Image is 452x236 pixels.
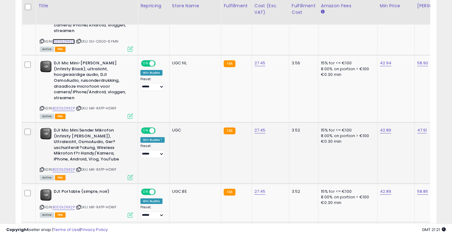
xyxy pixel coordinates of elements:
[55,212,66,218] span: FBA
[53,205,75,210] a: B0DDLD9X2P
[55,47,66,52] span: FBA
[321,189,372,194] div: 15% for <= €100
[417,127,427,133] a: 47.91
[142,61,149,66] span: ON
[254,2,286,16] div: Cost (Exc. VAT)
[140,205,165,219] div: Preset:
[292,127,313,133] div: 3.52
[55,175,66,180] span: FBA
[80,227,108,233] a: Privacy Policy
[254,188,266,195] a: 27.45
[380,2,412,9] div: Min Price
[40,114,54,119] span: All listings currently available for purchase on Amazon
[224,189,235,196] small: FBA
[40,189,133,217] div: ASIN:
[6,227,108,233] div: seller snap | |
[155,128,165,133] span: OFF
[321,2,375,9] div: Amazon Fees
[321,127,372,133] div: 15% for <= €100
[321,66,372,72] div: 8.00% on portion > €100
[40,127,52,140] img: 31Z8FMcdq6L._SL40_.jpg
[6,227,29,233] strong: Copyright
[140,77,165,91] div: Preset:
[140,144,165,158] div: Preset:
[321,194,372,200] div: 8.00% on portion > €100
[172,189,217,194] div: UGC BE
[55,114,66,119] span: FBA
[172,2,219,9] div: Store Name
[140,70,162,76] div: Win BuyBox
[53,39,75,44] a: B0DDLD9X2P
[224,127,235,134] small: FBA
[422,227,446,233] span: 2025-08-16 21:21 GMT
[40,189,52,201] img: 31Z8FMcdq6L._SL40_.jpg
[292,2,316,16] div: Fulfillment Cost
[321,133,372,139] div: 8.00% on portion > €100
[40,60,52,73] img: 31Z8FMcdq6L._SL40_.jpg
[417,60,428,66] a: 58.90
[140,2,167,9] div: Repricing
[380,60,392,66] a: 42.94
[142,128,149,133] span: ON
[76,39,118,44] span: | SKU: GU-O3U0-6YMN
[40,127,133,179] div: ASIN:
[224,2,249,9] div: Fulfillment
[292,189,313,194] div: 3.52
[53,106,75,111] a: B0DDLD9X2P
[38,2,135,9] div: Title
[40,212,54,218] span: All listings currently available for purchase on Amazon
[142,189,149,195] span: ON
[380,127,391,133] a: 42.89
[76,167,116,172] span: | SKU: MK-RATP-HDWF
[40,60,133,118] div: ASIN:
[40,175,54,180] span: All listings currently available for purchase on Amazon
[140,137,165,143] div: Win BuyBox *
[321,9,325,15] small: Amazon Fees.
[321,139,372,144] div: €0.30 min
[172,127,217,133] div: UGC
[76,205,116,210] span: | SKU: MK-RATP-HDWF
[54,60,129,102] b: DJI Mic Mini-[PERSON_NAME] (Infinity Black), ultralicht, hoogwaardige audio, DJI OsmoAudio, ruiso...
[155,61,165,66] span: OFF
[53,227,80,233] a: Terms of Use
[40,47,54,52] span: All listings currently available for purchase on Amazon
[380,188,391,195] a: 42.89
[76,106,116,111] span: | SKU: MK-RATP-HDWF
[224,60,235,67] small: FBA
[254,60,266,66] a: 27.45
[417,188,428,195] a: 58.85
[54,127,129,164] b: DJI Mic Mini Sender Mikrofon (Infinity [PERSON_NAME]), Ultraleicht, OsmoAudio, Ger?uschunterdr?ck...
[172,60,217,66] div: UGC NL
[53,167,75,172] a: B0DDLD9X2P
[254,127,266,133] a: 27.45
[321,200,372,206] div: €0.30 min
[292,60,313,66] div: 3.56
[321,72,372,77] div: €0.30 min
[321,60,372,66] div: 15% for <= €100
[155,189,165,195] span: OFF
[54,189,129,196] b: DJI Portable (simple, noir)
[140,198,162,204] div: Win BuyBox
